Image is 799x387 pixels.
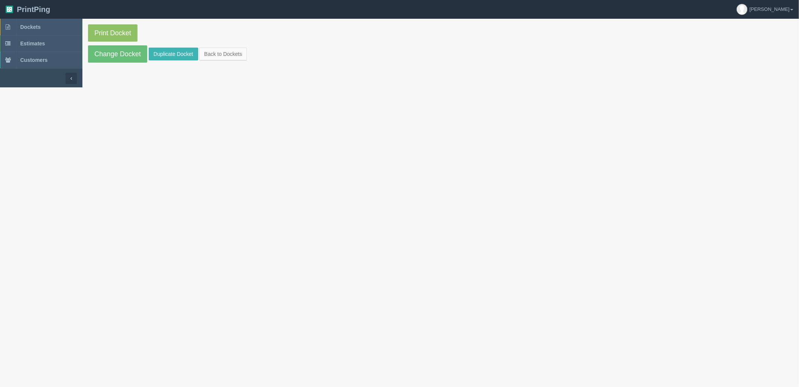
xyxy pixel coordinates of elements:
[6,6,13,13] img: logo-3e63b451c926e2ac314895c53de4908e5d424f24456219fb08d385ab2e579770.png
[20,57,48,63] span: Customers
[20,24,40,30] span: Dockets
[88,24,137,42] a: Print Docket
[88,45,147,63] a: Change Docket
[737,4,747,15] img: avatar_default-7531ab5dedf162e01f1e0bb0964e6a185e93c5c22dfe317fb01d7f8cd2b1632c.jpg
[199,48,247,60] a: Back to Dockets
[149,48,198,60] a: Duplicate Docket
[20,40,45,46] span: Estimates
